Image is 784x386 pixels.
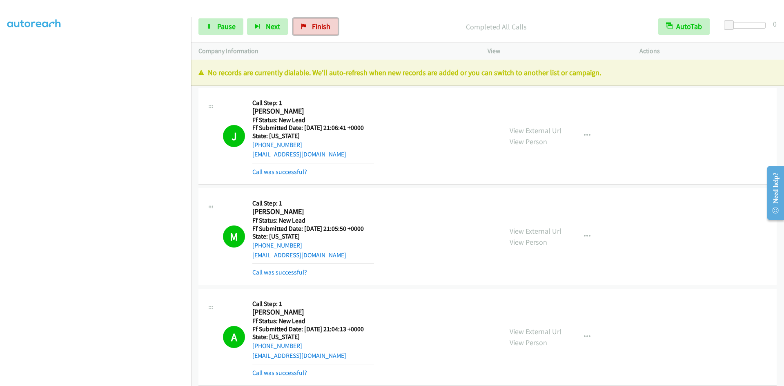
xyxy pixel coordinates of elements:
a: Call was successful? [252,168,307,176]
a: [EMAIL_ADDRESS][DOMAIN_NAME] [252,352,346,359]
a: [EMAIL_ADDRESS][DOMAIN_NAME] [252,251,346,259]
div: 0 [773,18,777,29]
div: Delay between calls (in seconds) [728,22,766,29]
h2: [PERSON_NAME] [252,207,374,216]
h5: State: [US_STATE] [252,232,374,241]
h2: [PERSON_NAME] [252,308,374,317]
p: Actions [639,46,777,56]
span: Next [266,22,280,31]
button: AutoTab [658,18,710,35]
a: View Person [510,237,547,247]
a: [EMAIL_ADDRESS][DOMAIN_NAME] [252,150,346,158]
a: Finish [293,18,338,35]
h5: Ff Status: New Lead [252,116,374,124]
a: View External Url [510,226,561,236]
h5: Call Step: 1 [252,300,374,308]
a: View Person [510,338,547,347]
iframe: Resource Center [760,161,784,225]
p: Completed All Calls [349,21,644,32]
h5: Ff Status: New Lead [252,216,374,225]
h1: J [223,125,245,147]
h1: A [223,326,245,348]
a: View Person [510,137,547,146]
h5: Ff Submitted Date: [DATE] 21:04:13 +0000 [252,325,374,333]
h2: [PERSON_NAME] [252,107,374,116]
a: [PHONE_NUMBER] [252,241,302,249]
span: Finish [312,22,330,31]
h1: M [223,225,245,248]
span: Pause [217,22,236,31]
h5: State: [US_STATE] [252,333,374,341]
h5: Call Step: 1 [252,99,374,107]
a: Call was successful? [252,268,307,276]
a: Call was successful? [252,369,307,377]
a: [PHONE_NUMBER] [252,342,302,350]
p: Company Information [198,46,473,56]
p: No records are currently dialable. We'll auto-refresh when new records are added or you can switc... [198,67,777,78]
h5: Ff Submitted Date: [DATE] 21:05:50 +0000 [252,225,374,233]
h5: Call Step: 1 [252,199,374,208]
p: View [488,46,625,56]
h5: Ff Status: New Lead [252,317,374,325]
a: Pause [198,18,243,35]
a: [PHONE_NUMBER] [252,141,302,149]
a: View External Url [510,126,561,135]
h5: Ff Submitted Date: [DATE] 21:06:41 +0000 [252,124,374,132]
a: View External Url [510,327,561,336]
button: Next [247,18,288,35]
h5: State: [US_STATE] [252,132,374,140]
